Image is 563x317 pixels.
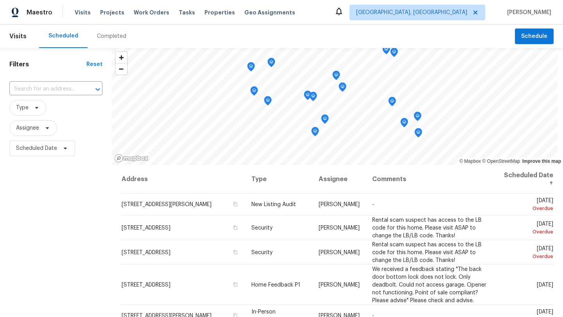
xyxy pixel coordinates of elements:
[502,252,553,260] div: Overdue
[251,282,300,287] span: Home Feedback P1
[16,104,29,112] span: Type
[204,9,235,16] span: Properties
[251,249,273,255] span: Security
[112,48,558,165] canvas: Map
[121,165,245,194] th: Address
[244,9,295,16] span: Geo Assignments
[9,83,81,95] input: Search for an address...
[9,61,86,68] h1: Filters
[304,91,312,103] div: Map marker
[75,9,91,16] span: Visits
[179,10,195,15] span: Tasks
[502,246,553,260] span: [DATE]
[309,92,317,104] div: Map marker
[114,154,149,163] a: Mapbox homepage
[502,221,553,235] span: [DATE]
[250,86,258,98] div: Map marker
[16,124,39,132] span: Assignee
[382,45,390,57] div: Map marker
[504,9,551,16] span: [PERSON_NAME]
[502,228,553,235] div: Overdue
[232,248,239,255] button: Copy Address
[122,282,170,287] span: [STREET_ADDRESS]
[319,225,360,230] span: [PERSON_NAME]
[390,48,398,60] div: Map marker
[100,9,124,16] span: Projects
[267,58,275,70] div: Map marker
[264,96,272,108] div: Map marker
[311,127,319,139] div: Map marker
[332,71,340,83] div: Map marker
[116,64,127,75] span: Zoom out
[515,28,554,45] button: Schedule
[339,82,346,94] div: Map marker
[86,61,102,68] div: Reset
[496,165,554,194] th: Scheduled Date ↑
[9,28,27,45] span: Visits
[521,32,547,41] span: Schedule
[400,118,408,130] div: Map marker
[321,114,329,126] div: Map marker
[482,158,520,164] a: OpenStreetMap
[372,266,486,303] span: We received a feedback stating "The back door bottom lock does not lock. Only deadbolt. Could not...
[122,225,170,230] span: [STREET_ADDRESS]
[116,52,127,63] button: Zoom in
[372,217,482,238] span: Rental scam suspect has access to the LB code for this home. Please visit ASAP to change the LB/L...
[232,281,239,288] button: Copy Address
[122,202,212,207] span: [STREET_ADDRESS][PERSON_NAME]
[97,32,126,40] div: Completed
[502,198,553,212] span: [DATE]
[312,165,366,194] th: Assignee
[232,201,239,208] button: Copy Address
[92,84,103,95] button: Open
[48,32,78,40] div: Scheduled
[319,249,360,255] span: [PERSON_NAME]
[247,62,255,74] div: Map marker
[251,202,296,207] span: New Listing Audit
[414,128,422,140] div: Map marker
[122,249,170,255] span: [STREET_ADDRESS]
[372,242,482,263] span: Rental scam suspect has access to the LB code for this home. Please visit ASAP to change the LB/L...
[356,9,467,16] span: [GEOGRAPHIC_DATA], [GEOGRAPHIC_DATA]
[459,158,481,164] a: Mapbox
[414,112,421,124] div: Map marker
[319,282,360,287] span: [PERSON_NAME]
[134,9,169,16] span: Work Orders
[319,202,360,207] span: [PERSON_NAME]
[251,225,273,230] span: Security
[372,202,374,207] span: -
[366,165,496,194] th: Comments
[16,144,57,152] span: Scheduled Date
[245,165,312,194] th: Type
[388,97,396,109] div: Map marker
[116,63,127,75] button: Zoom out
[502,205,553,212] div: Overdue
[27,9,52,16] span: Maestro
[522,158,561,164] a: Improve this map
[537,282,553,287] span: [DATE]
[232,224,239,231] button: Copy Address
